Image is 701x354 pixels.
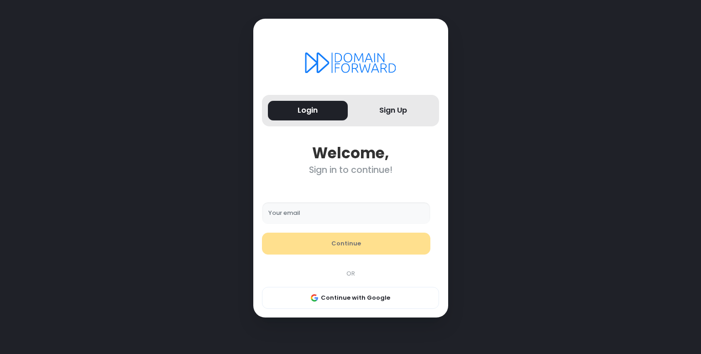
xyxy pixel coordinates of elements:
[257,269,444,278] div: OR
[354,101,434,120] button: Sign Up
[262,144,439,162] div: Welcome,
[262,165,439,175] div: Sign in to continue!
[262,287,439,309] button: Continue with Google
[268,101,348,120] button: Login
